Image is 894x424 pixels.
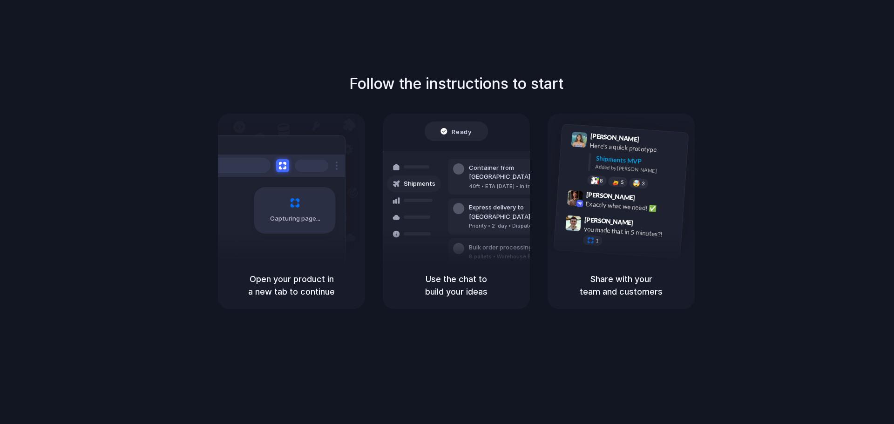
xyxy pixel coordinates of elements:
span: [PERSON_NAME] [584,215,634,228]
h5: Share with your team and customers [559,273,684,298]
span: [PERSON_NAME] [586,189,635,203]
div: Express delivery to [GEOGRAPHIC_DATA] [469,203,569,221]
div: 8 pallets • Warehouse B • Packed [469,253,555,261]
span: 8 [600,178,603,183]
div: you made that in 5 minutes?! [583,224,677,240]
span: 3 [642,181,645,186]
h1: Follow the instructions to start [349,73,563,95]
span: Capturing page [270,214,322,223]
h5: Open your product in a new tab to continue [229,273,354,298]
div: Here's a quick prototype [589,141,683,156]
div: 40ft • ETA [DATE] • In transit [469,182,569,190]
span: 9:47 AM [636,219,655,230]
span: Ready [452,127,472,136]
span: 9:41 AM [642,135,661,147]
span: [PERSON_NAME] [590,131,639,144]
div: Bulk order processing [469,243,555,252]
span: Shipments [404,179,435,188]
span: 1 [596,238,599,243]
span: 9:42 AM [638,194,657,205]
h5: Use the chat to build your ideas [394,273,519,298]
div: Container from [GEOGRAPHIC_DATA] [469,163,569,182]
div: 🤯 [633,180,641,187]
div: Priority • 2-day • Dispatched [469,222,569,230]
div: Added by [PERSON_NAME] [595,163,681,176]
span: 5 [621,180,624,185]
div: Shipments MVP [596,154,682,169]
div: Exactly what we need! ✅ [585,199,678,215]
